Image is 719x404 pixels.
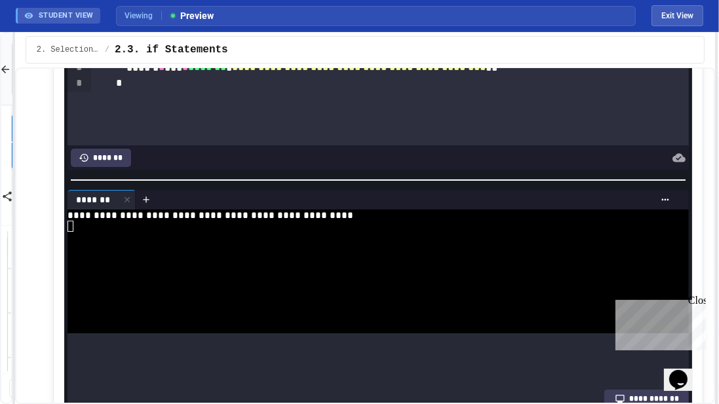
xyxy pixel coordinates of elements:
span: / [105,45,109,55]
span: Viewing [125,10,162,22]
span: 2. Selection and Iteration [37,45,100,55]
span: Preview [168,9,214,23]
a: Share Items [12,175,34,217]
span: STUDENT VIEW [39,10,94,22]
a: Add New Item [12,113,33,170]
button: Exit student view [651,5,703,26]
span: 2.3. if Statements [115,42,228,58]
iframe: chat widget [664,352,706,391]
div: Chat with us now!Close [5,5,90,83]
a: Publish [9,379,65,397]
iframe: chat widget [610,295,706,350]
